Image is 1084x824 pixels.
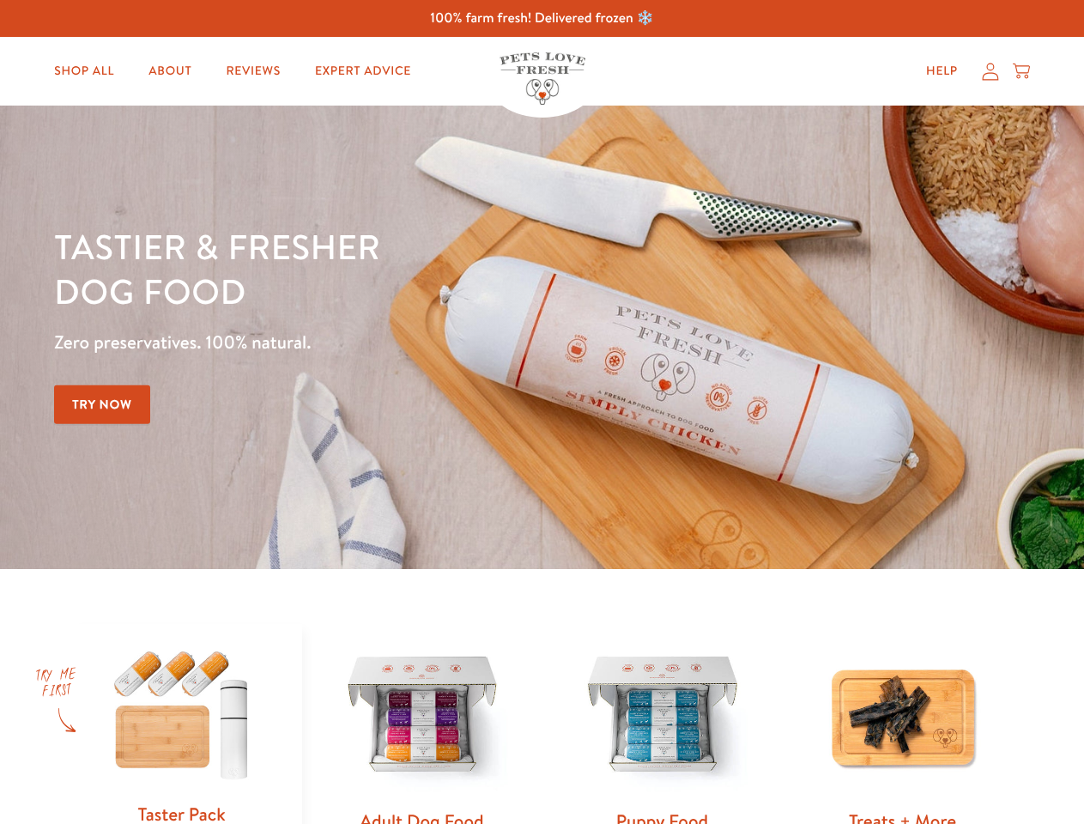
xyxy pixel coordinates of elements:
a: Try Now [54,385,150,424]
a: Shop All [40,54,128,88]
p: Zero preservatives. 100% natural. [54,327,705,358]
img: Pets Love Fresh [500,52,585,105]
h1: Tastier & fresher dog food [54,224,705,313]
a: Help [912,54,972,88]
a: About [135,54,205,88]
a: Expert Advice [301,54,425,88]
a: Reviews [212,54,294,88]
